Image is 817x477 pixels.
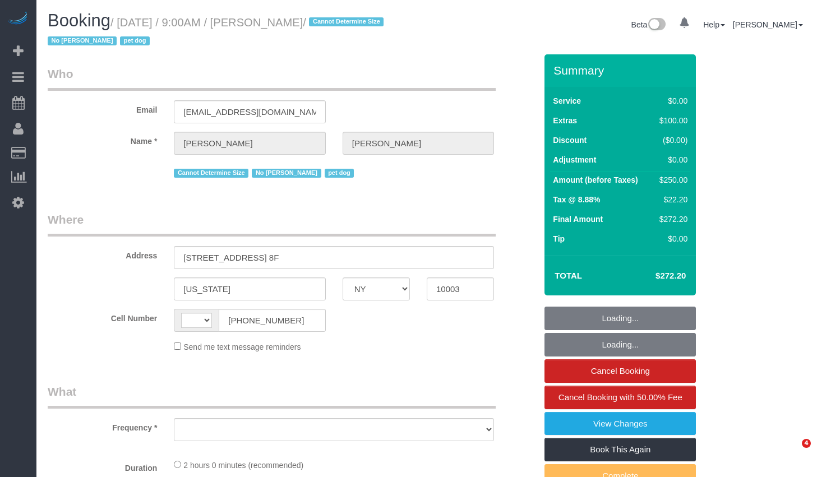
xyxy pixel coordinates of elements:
input: Email [174,100,325,123]
span: Cancel Booking with 50.00% Fee [558,392,682,402]
span: pet dog [120,36,150,45]
a: [PERSON_NAME] [733,20,803,29]
div: $100.00 [655,115,687,126]
label: Cell Number [39,309,165,324]
img: New interface [647,18,666,33]
small: / [DATE] / 9:00AM / [PERSON_NAME] [48,16,387,48]
span: Cannot Determine Size [309,17,384,26]
input: City [174,277,325,300]
label: Address [39,246,165,261]
label: Final Amount [553,214,603,225]
label: Name * [39,132,165,147]
span: Send me text message reminders [183,342,301,351]
div: $0.00 [655,95,687,106]
label: Extras [553,115,577,126]
label: Adjustment [553,154,596,165]
div: ($0.00) [655,135,687,146]
strong: Total [555,271,582,280]
legend: Who [48,66,496,91]
label: Service [553,95,581,106]
img: Automaid Logo [7,11,29,27]
span: 4 [802,439,811,448]
label: Frequency * [39,418,165,433]
h4: $272.20 [622,271,686,281]
a: Book This Again [544,438,696,461]
span: Booking [48,11,110,30]
iframe: Intercom live chat [779,439,806,466]
label: Tax @ 8.88% [553,194,600,205]
a: Cancel Booking [544,359,696,383]
span: No [PERSON_NAME] [252,169,321,178]
legend: Where [48,211,496,237]
label: Discount [553,135,587,146]
input: Cell Number [219,309,325,332]
label: Duration [39,459,165,474]
legend: What [48,383,496,409]
a: View Changes [544,412,696,436]
h3: Summary [553,64,690,77]
label: Email [39,100,165,115]
a: Help [703,20,725,29]
input: Zip Code [427,277,494,300]
label: Tip [553,233,565,244]
div: $272.20 [655,214,687,225]
span: No [PERSON_NAME] [48,36,117,45]
a: Cancel Booking with 50.00% Fee [544,386,696,409]
input: Last Name [343,132,494,155]
div: $250.00 [655,174,687,186]
div: $22.20 [655,194,687,205]
div: $0.00 [655,233,687,244]
span: Cannot Determine Size [174,169,248,178]
span: 2 hours 0 minutes (recommended) [183,461,303,470]
span: pet dog [325,169,354,178]
a: Beta [631,20,666,29]
input: First Name [174,132,325,155]
label: Amount (before Taxes) [553,174,638,186]
div: $0.00 [655,154,687,165]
